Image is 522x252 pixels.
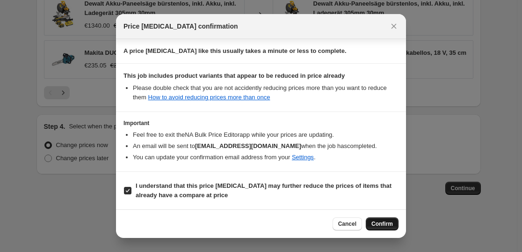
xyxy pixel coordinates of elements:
[292,154,314,161] a: Settings
[133,141,399,151] li: An email will be sent to when the job has completed .
[366,217,399,230] button: Confirm
[123,22,238,31] span: Price [MEDICAL_DATA] confirmation
[133,153,399,162] li: You can update your confirmation email address from your .
[133,130,399,140] li: Feel free to exit the NA Bulk Price Editor app while your prices are updating.
[133,83,399,102] li: Please double check that you are not accidently reducing prices more than you want to reduce them
[123,72,345,79] b: This job includes product variants that appear to be reduced in price already
[123,47,347,54] b: A price [MEDICAL_DATA] like this usually takes a minute or less to complete.
[148,94,270,101] a: How to avoid reducing prices more than once
[136,182,391,199] b: I understand that this price [MEDICAL_DATA] may further reduce the prices of items that already h...
[123,119,399,127] h3: Important
[333,217,362,230] button: Cancel
[338,220,356,228] span: Cancel
[371,220,393,228] span: Confirm
[387,20,400,33] button: Close
[195,142,301,149] b: [EMAIL_ADDRESS][DOMAIN_NAME]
